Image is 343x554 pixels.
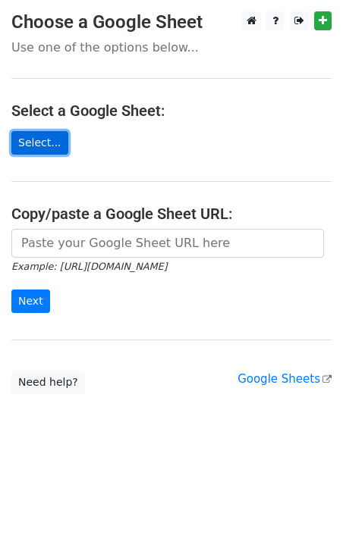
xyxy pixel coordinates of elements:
p: Use one of the options below... [11,39,332,55]
a: Google Sheets [238,372,332,386]
h4: Copy/paste a Google Sheet URL: [11,205,332,223]
input: Next [11,290,50,313]
iframe: Chat Widget [267,481,343,554]
div: Widget de chat [267,481,343,554]
input: Paste your Google Sheet URL here [11,229,324,258]
a: Select... [11,131,68,155]
h3: Choose a Google Sheet [11,11,332,33]
h4: Select a Google Sheet: [11,102,332,120]
small: Example: [URL][DOMAIN_NAME] [11,261,167,272]
a: Need help? [11,371,85,394]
